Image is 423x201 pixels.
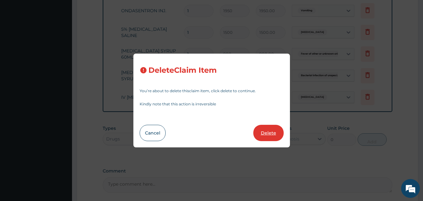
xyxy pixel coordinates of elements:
p: You’re about to delete this claim item , click delete to continue. [140,89,284,93]
p: Kindly note that this action is irreversible [140,102,284,106]
span: We're online! [36,61,86,124]
img: d_794563401_company_1708531726252_794563401 [12,31,25,47]
h3: Delete Claim Item [148,66,217,75]
div: Chat with us now [33,35,105,43]
div: Minimize live chat window [103,3,118,18]
button: Delete [253,125,284,141]
textarea: Type your message and hit 'Enter' [3,134,119,156]
button: Cancel [140,125,166,141]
